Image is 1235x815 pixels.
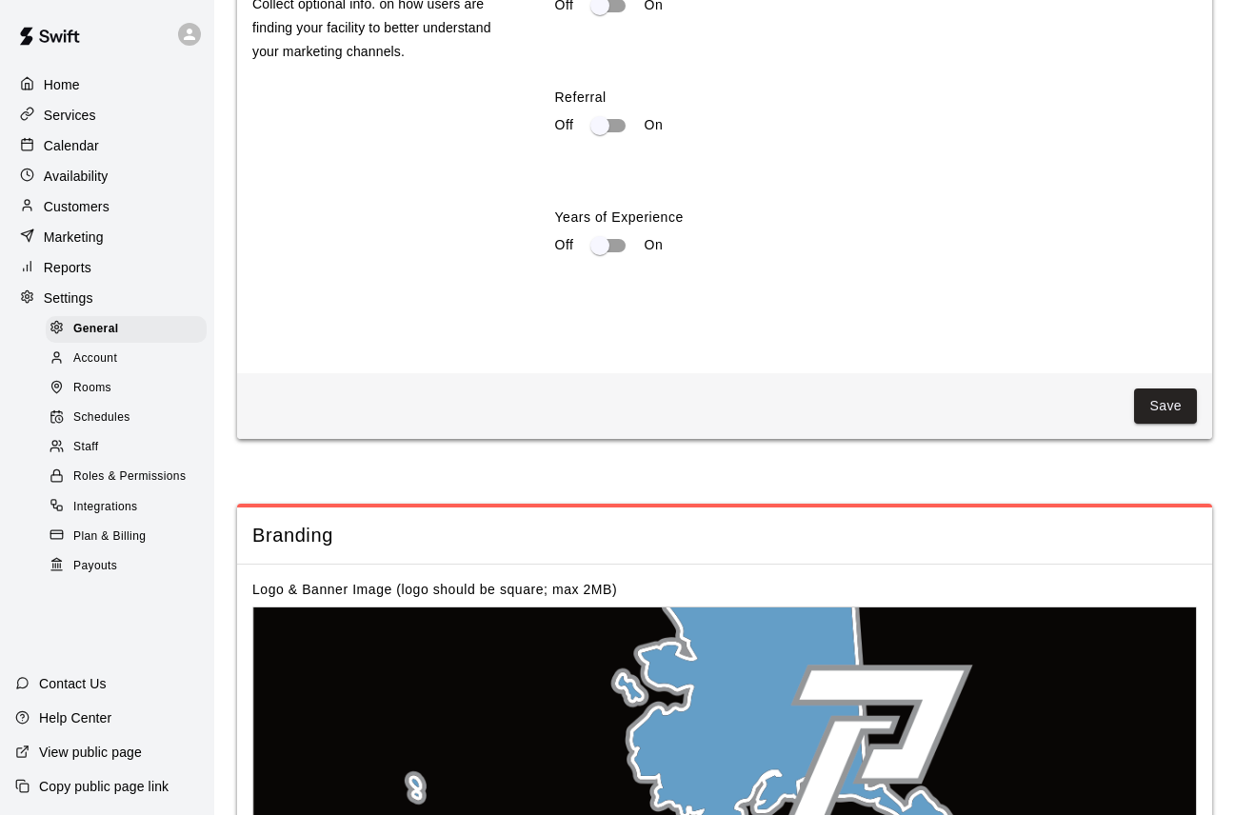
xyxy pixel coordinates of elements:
div: Roles & Permissions [46,464,207,490]
label: Years of Experience [554,208,1197,227]
div: Integrations [46,494,207,521]
div: Schedules [46,405,207,431]
label: Logo & Banner Image (logo should be square; max 2MB) [252,582,617,597]
span: Rooms [73,379,111,398]
p: Off [554,115,573,135]
span: Payouts [73,557,117,576]
a: Plan & Billing [46,522,214,551]
span: Staff [73,438,98,457]
a: Marketing [15,223,199,251]
div: Payouts [46,553,207,580]
button: Save [1134,388,1197,424]
span: Schedules [73,408,130,427]
a: Roles & Permissions [46,463,214,492]
p: View public page [39,743,142,762]
div: Plan & Billing [46,524,207,550]
span: Branding [252,523,1197,548]
p: Copy public page link [39,777,169,796]
a: Rooms [46,374,214,404]
div: Rooms [46,375,207,402]
a: Reports [15,253,199,282]
a: Payouts [46,551,214,581]
p: Off [554,235,573,255]
a: Availability [15,162,199,190]
p: On [645,115,664,135]
p: Reports [44,258,91,277]
p: Availability [44,167,109,186]
div: Account [46,346,207,372]
p: Settings [44,288,93,308]
a: Home [15,70,199,99]
span: General [73,320,119,339]
a: Services [15,101,199,129]
p: Marketing [44,228,104,247]
a: Calendar [15,131,199,160]
label: Referral [554,88,1197,107]
p: Help Center [39,708,111,727]
span: Account [73,349,117,368]
div: General [46,316,207,343]
a: Settings [15,284,199,312]
a: Integrations [46,492,214,522]
p: Home [44,75,80,94]
p: On [645,235,664,255]
span: Integrations [73,498,138,517]
p: Customers [44,197,110,216]
a: Customers [15,192,199,221]
p: Contact Us [39,674,107,693]
a: Account [46,344,214,373]
span: Plan & Billing [73,527,146,547]
a: Schedules [46,404,214,433]
span: Roles & Permissions [73,467,186,487]
a: General [46,314,214,344]
p: Services [44,106,96,125]
a: Staff [46,433,214,463]
p: Calendar [44,136,99,155]
div: Staff [46,434,207,461]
